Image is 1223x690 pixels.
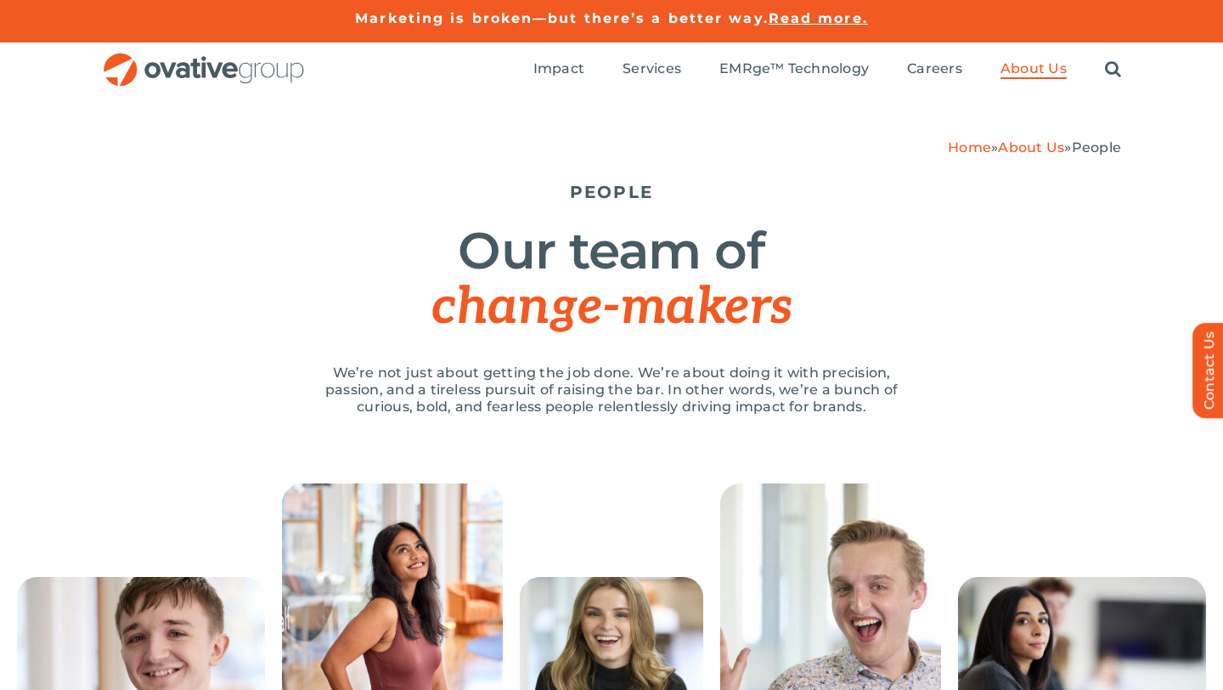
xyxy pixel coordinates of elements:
[719,60,869,79] a: EMRge™ Technology
[306,365,917,416] p: We’re not just about getting the job done. We’re about doing it with precision, passion, and a ti...
[1072,139,1121,156] span: People
[948,139,991,156] a: Home
[998,139,1064,156] a: About Us
[769,10,868,26] a: Read more.
[719,60,869,77] span: EMRge™ Technology
[948,139,1121,156] span: » »
[355,10,769,26] a: Marketing is broken—but there’s a better way.
[102,51,306,67] a: OG_Full_horizontal_RGB
[623,60,681,79] a: Services
[533,42,1121,97] nav: Menu
[907,60,962,77] span: Careers
[533,60,584,79] a: Impact
[533,60,584,77] span: Impact
[907,60,962,79] a: Careers
[623,60,681,77] span: Services
[1000,60,1067,79] a: About Us
[102,223,1121,335] h1: Our team of
[1000,60,1067,77] span: About Us
[1105,60,1121,79] a: Search
[431,277,792,338] span: change-makers
[102,182,1121,202] h5: PEOPLE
